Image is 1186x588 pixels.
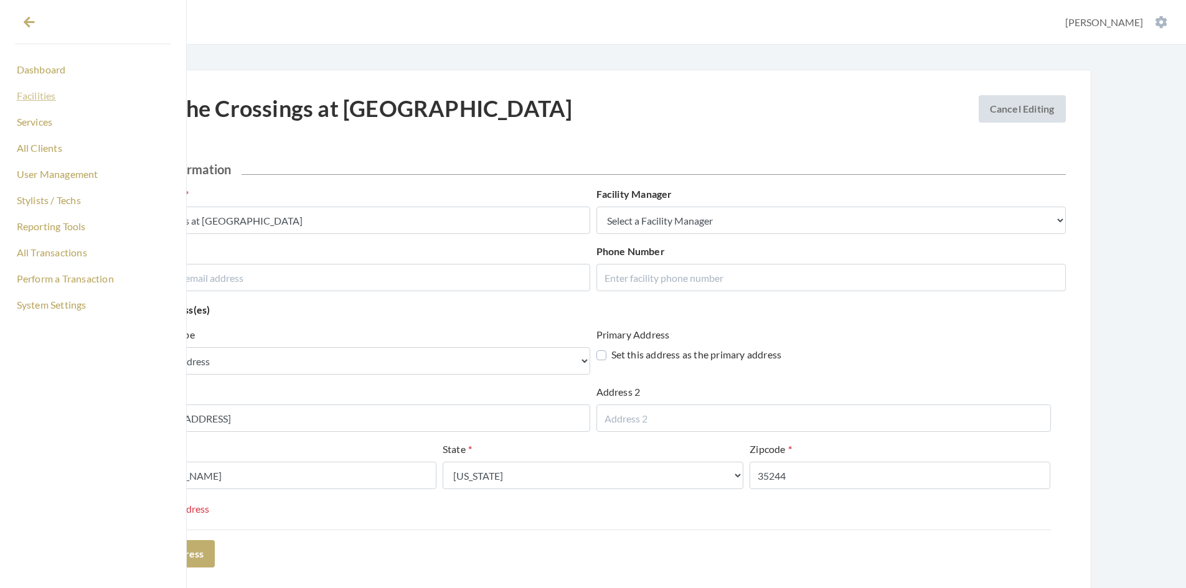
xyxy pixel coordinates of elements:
input: Enter facility email address [121,264,590,291]
label: Facility Manager [596,187,672,202]
label: Primary Address [596,327,670,342]
input: City [136,462,436,489]
a: Facilities [15,85,171,106]
a: All Clients [15,138,171,159]
h1: Edit: The Crossings at [GEOGRAPHIC_DATA] [121,95,573,147]
input: Enter facility name [121,207,590,234]
span: Facility ID: 41 [121,124,573,139]
label: State [443,442,472,457]
label: Phone Number [596,244,665,259]
label: Address 2 [596,385,641,399]
a: Reporting Tools [15,216,171,237]
label: Set this address as the primary address [596,347,782,362]
a: Services [15,111,171,133]
span: [PERSON_NAME] [1065,16,1143,28]
a: User Management [15,164,171,185]
a: Dashboard [15,59,171,80]
input: Address [136,404,590,432]
input: Zipcode [750,462,1050,489]
label: Zipcode [750,442,792,457]
h2: Facility Information [121,162,1066,177]
a: Stylists / Techs [15,190,171,211]
a: Cancel Editing [979,95,1066,123]
input: Enter facility phone number [596,264,1066,291]
a: System Settings [15,294,171,315]
a: Perform a Transaction [15,268,171,289]
p: Facility Address(es) [121,301,1066,319]
button: [PERSON_NAME] [1061,16,1171,29]
input: Address 2 [596,404,1051,432]
a: All Transactions [15,242,171,263]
